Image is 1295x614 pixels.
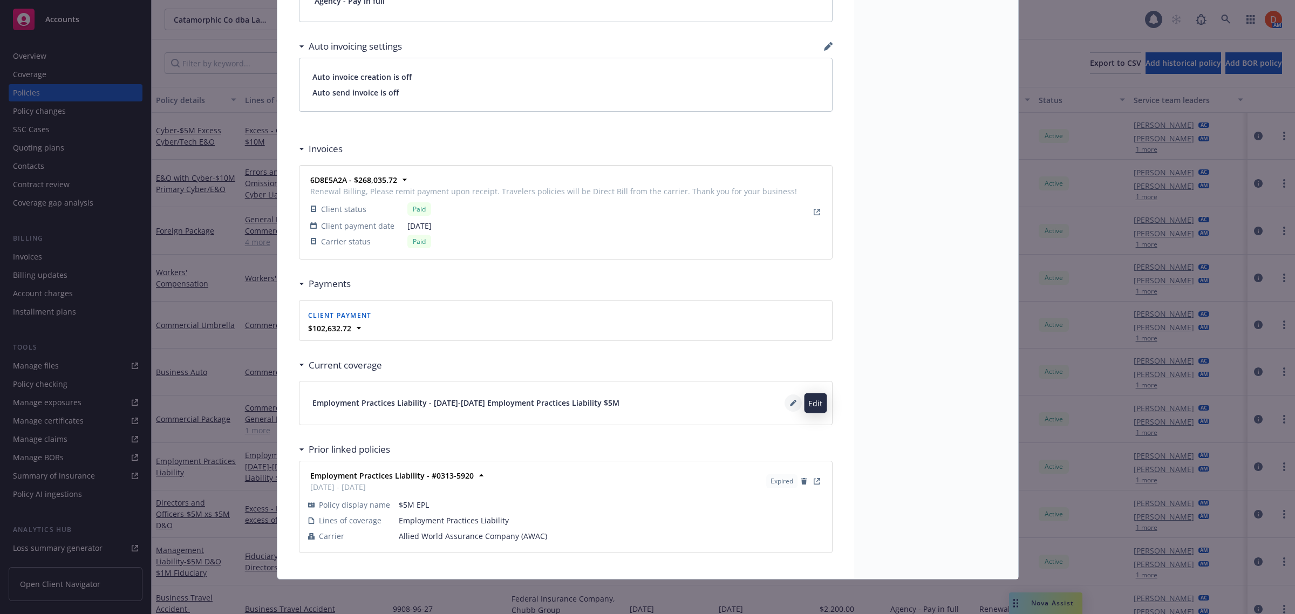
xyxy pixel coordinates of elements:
span: [DATE] - [DATE] [310,481,474,493]
div: Paid [407,202,431,216]
span: Client status [321,203,366,215]
strong: 6D8E5A2A - $268,035.72 [310,175,397,185]
span: Policy display name [319,499,390,510]
h3: Payments [309,277,351,291]
div: Prior linked policies [299,442,390,456]
h3: Auto invoicing settings [309,39,402,53]
span: Client payment date [321,220,394,231]
div: Invoices [299,142,343,156]
strong: Employment Practices Liability - #0313-5920 [310,470,474,481]
span: Allied World Assurance Company (AWAC) [399,530,823,542]
span: Auto invoice creation is off [312,71,819,83]
span: Auto send invoice is off [312,87,819,98]
span: Employment Practices Liability [399,515,823,526]
div: Payments [299,277,351,291]
strong: $102,632.72 [308,323,351,333]
span: $5M EPL [399,499,823,510]
span: Renewal Billing, Please remit payment upon receipt. Travelers policies will be Direct Bill from t... [310,186,797,197]
a: View Invoice [810,206,823,219]
span: [DATE] [407,220,797,231]
div: Paid [407,235,431,248]
span: Employment Practices Liability - [DATE]-[DATE] Employment Practices Liability $5M [312,397,619,408]
span: Carrier [319,530,344,542]
h3: Invoices [309,142,343,156]
span: Client payment [308,311,372,320]
span: Carrier status [321,236,371,247]
a: View Policy [810,475,823,488]
span: Lines of coverage [319,515,381,526]
span: Expired [771,476,793,486]
div: Auto invoicing settings [299,39,402,53]
div: Current coverage [299,358,382,372]
h3: Prior linked policies [309,442,390,456]
h3: Current coverage [309,358,382,372]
